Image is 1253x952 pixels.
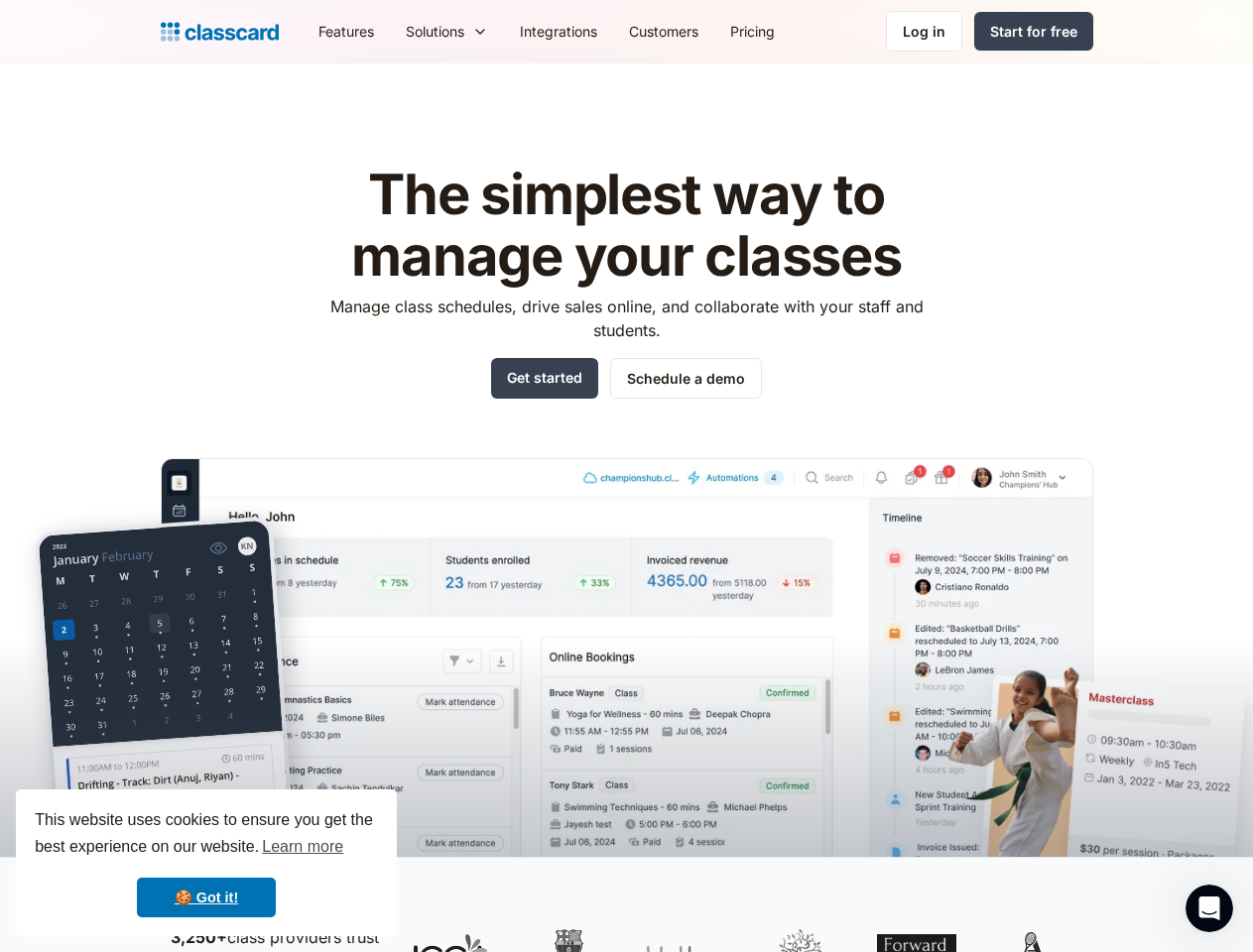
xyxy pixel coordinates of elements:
a: Pricing [714,9,791,54]
div: Solutions [390,9,504,54]
strong: 3,250+ [171,927,227,947]
span: This website uses cookies to ensure you get the best experience on our website. [35,808,378,862]
a: Features [303,9,390,54]
a: Log in [886,11,962,52]
a: learn more about cookies [259,832,346,862]
a: home [161,18,279,46]
div: Start for free [990,21,1077,42]
div: Solutions [406,21,464,42]
a: Schedule a demo [610,358,762,399]
a: Start for free [974,12,1093,51]
a: Customers [613,9,714,54]
a: Get started [491,358,598,399]
div: cookieconsent [16,789,397,936]
h1: The simplest way to manage your classes [312,165,941,287]
a: dismiss cookie message [137,878,276,917]
p: Manage class schedules, drive sales online, and collaborate with your staff and students. [312,295,941,342]
iframe: Intercom live chat [1186,885,1233,932]
div: Log in [903,21,945,42]
a: Integrations [504,9,613,54]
